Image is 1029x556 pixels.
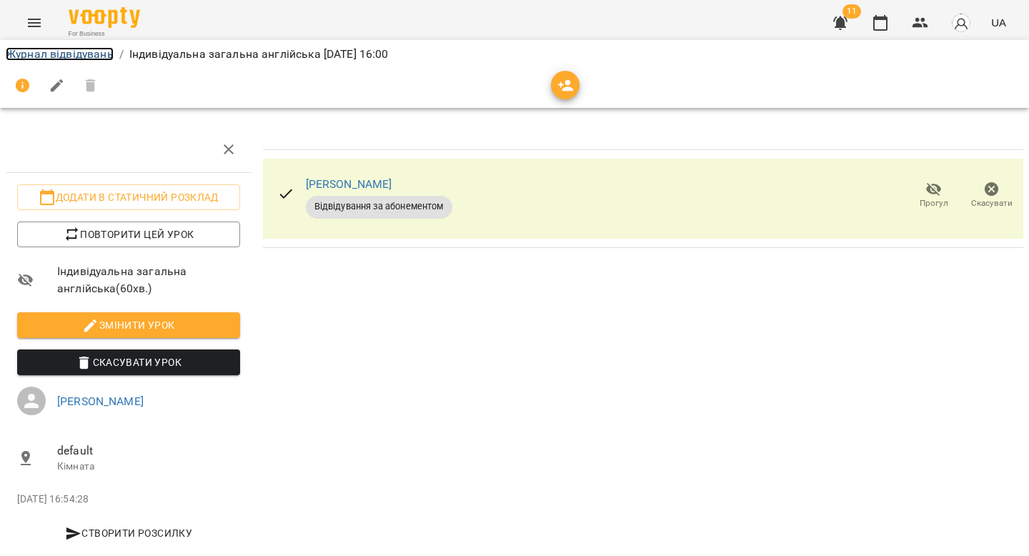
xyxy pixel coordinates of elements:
[17,312,240,338] button: Змінити урок
[963,176,1020,216] button: Скасувати
[17,184,240,210] button: Додати в статичний розклад
[971,197,1013,209] span: Скасувати
[905,176,963,216] button: Прогул
[920,197,948,209] span: Прогул
[119,46,124,63] li: /
[57,442,240,460] span: default
[17,349,240,375] button: Скасувати Урок
[842,4,861,19] span: 11
[991,15,1006,30] span: UA
[23,525,234,542] span: Створити розсилку
[69,29,140,39] span: For Business
[29,189,229,206] span: Додати в статичний розклад
[17,520,240,546] button: Створити розсилку
[57,460,240,474] p: Кімната
[951,13,971,33] img: avatar_s.png
[17,222,240,247] button: Повторити цей урок
[69,7,140,28] img: Voopty Logo
[306,177,392,191] a: [PERSON_NAME]
[17,6,51,40] button: Menu
[306,200,452,213] span: Відвідування за абонементом
[6,47,114,61] a: Журнал відвідувань
[17,492,240,507] p: [DATE] 16:54:28
[57,263,240,297] span: Індивідуальна загальна англійська ( 60 хв. )
[985,9,1012,36] button: UA
[29,354,229,371] span: Скасувати Урок
[129,46,389,63] p: Індивідуальна загальна англійська [DATE] 16:00
[29,317,229,334] span: Змінити урок
[6,46,1023,63] nav: breadcrumb
[57,394,144,408] a: [PERSON_NAME]
[29,226,229,243] span: Повторити цей урок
